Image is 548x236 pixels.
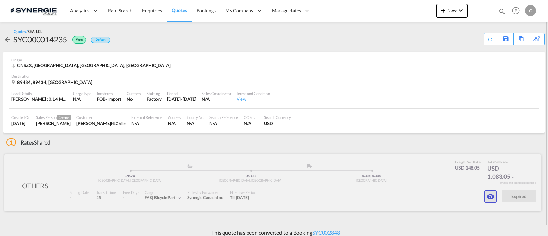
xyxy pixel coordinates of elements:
div: Search Currency [264,115,291,120]
div: [PERSON_NAME] : 0.14 MT | Volumetric Wt : 1.33 CBM | Chargeable Wt : 1.33 W/M [11,96,67,102]
div: Customs [127,91,141,96]
img: 1f56c880d42311ef80fc7dca854c8e59.png [10,3,57,18]
div: N/A [202,96,231,102]
div: Won [67,34,88,45]
div: External Reference [131,115,162,120]
div: Save As Template [498,33,513,45]
md-icon: icon-magnify [498,8,506,15]
button: icon-plus 400-fgNewicon-chevron-down [436,4,468,18]
div: No [127,96,141,102]
div: N/A [73,96,91,102]
span: Quotes [172,7,187,13]
div: Rosa Ho [36,120,71,126]
div: N/A [209,120,238,126]
span: New [439,8,465,13]
div: Sales Person [36,115,71,120]
div: 21 Aug 2025 [11,120,30,126]
div: Destination [11,74,537,79]
span: Enquiries [142,8,162,13]
div: - import [105,96,121,102]
div: Customer [76,115,126,120]
md-icon: icon-plus 400-fg [439,6,447,14]
div: Terms and Condition [237,91,270,96]
div: N/A [244,120,259,126]
button: icon-eye [484,190,497,203]
md-icon: icon-eye [486,192,495,201]
div: N/A [187,120,204,126]
span: Rates [21,139,34,146]
span: SEA-LCL [28,29,42,34]
md-icon: icon-chevron-down [457,6,465,14]
div: FOB [97,96,105,102]
div: O [525,5,536,16]
span: Bookings [197,8,216,13]
div: Hala Laalj [76,120,126,126]
span: HLC bike [111,121,126,126]
span: Analytics [70,7,89,14]
div: 31 Aug 2025 [167,96,197,102]
span: Rate Search [108,8,133,13]
div: Incoterms [97,91,121,96]
div: N/A [131,120,162,126]
div: Quote PDF is not available at this time [487,33,495,42]
div: N/A [168,120,181,126]
a: SYC002848 [312,229,340,236]
div: Shared [6,139,50,146]
div: 89434, 89434, United States [11,79,94,85]
div: SYC000014235 [13,34,67,45]
div: View [237,96,270,102]
div: Period [167,91,197,96]
div: Factory Stuffing [147,96,161,102]
div: Created On [11,115,30,120]
div: USD [264,120,291,126]
div: icon-arrow-left [3,34,13,45]
div: Origin [11,57,537,62]
span: Creator [57,115,71,120]
div: Stuffing [147,91,161,96]
span: CNSZX, [GEOGRAPHIC_DATA], [GEOGRAPHIC_DATA], [GEOGRAPHIC_DATA] [17,63,171,68]
span: Won [76,38,84,44]
span: My Company [225,7,253,14]
div: Load Details [11,91,67,96]
div: Inquiry No. [187,115,204,120]
div: Address [168,115,181,120]
md-icon: icon-refresh [487,37,493,42]
div: Default [91,37,110,43]
div: Search Reference [209,115,238,120]
div: Quotes /SEA-LCL [14,29,42,34]
div: icon-magnify [498,8,506,18]
div: Cargo Type [73,91,91,96]
div: Sales Coordinator [202,91,231,96]
md-icon: icon-arrow-left [3,36,12,44]
div: CC Email [244,115,259,120]
span: 1 [6,138,16,146]
div: Help [510,5,525,17]
span: Help [510,5,522,16]
span: Manage Rates [272,7,301,14]
div: CNSZX, Shenzhen, GD, Europe [11,62,172,69]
